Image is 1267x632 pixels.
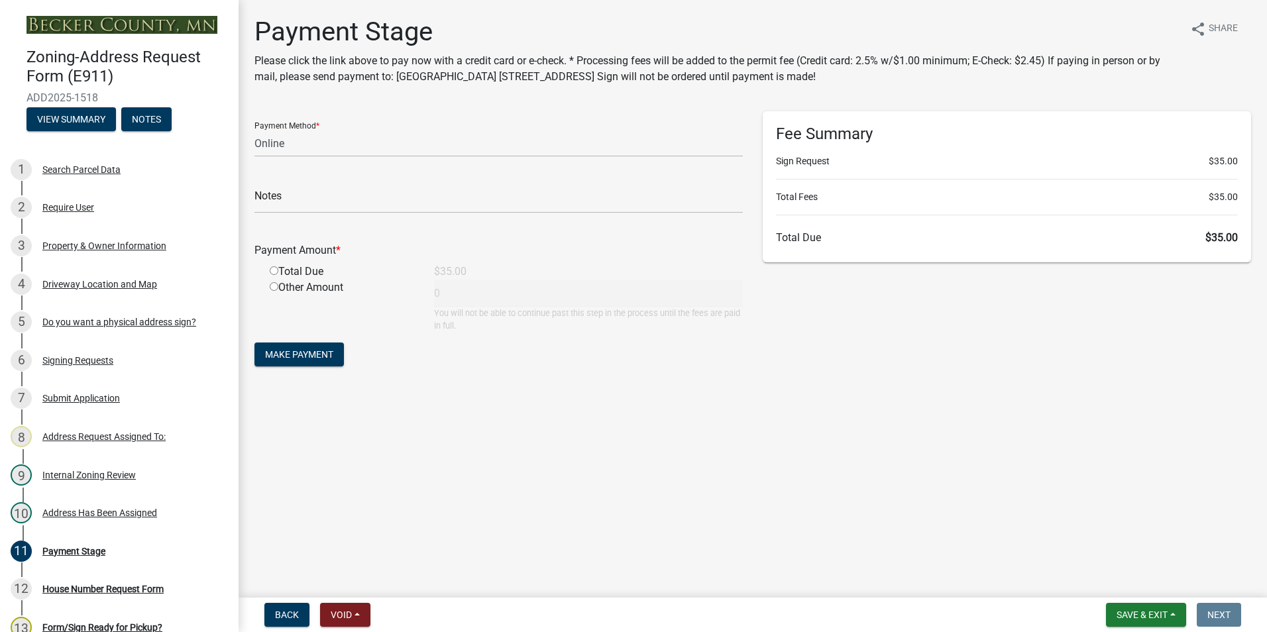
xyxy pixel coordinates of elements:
[42,356,113,365] div: Signing Requests
[42,165,121,174] div: Search Parcel Data
[776,190,1238,204] li: Total Fees
[1209,154,1238,168] span: $35.00
[11,159,32,180] div: 1
[776,125,1238,144] h6: Fee Summary
[11,235,32,256] div: 3
[11,274,32,295] div: 4
[11,388,32,409] div: 7
[320,603,370,627] button: Void
[42,547,105,556] div: Payment Stage
[1205,231,1238,244] span: $35.00
[42,203,94,212] div: Require User
[1180,16,1248,42] button: shareShare
[11,426,32,447] div: 8
[1117,609,1168,620] span: Save & Exit
[42,584,164,594] div: House Number Request Form
[260,280,424,332] div: Other Amount
[11,541,32,562] div: 11
[245,242,753,258] div: Payment Amount
[42,470,136,480] div: Internal Zoning Review
[42,394,120,403] div: Submit Application
[42,241,166,250] div: Property & Owner Information
[1209,21,1238,37] span: Share
[121,107,172,131] button: Notes
[1207,609,1231,620] span: Next
[42,280,157,289] div: Driveway Location and Map
[1106,603,1186,627] button: Save & Exit
[1190,21,1206,37] i: share
[27,115,116,125] wm-modal-confirm: Summary
[254,16,1180,48] h1: Payment Stage
[11,502,32,523] div: 10
[776,154,1238,168] li: Sign Request
[27,16,217,34] img: Becker County, Minnesota
[1209,190,1238,204] span: $35.00
[331,609,352,620] span: Void
[260,264,424,280] div: Total Due
[275,609,299,620] span: Back
[11,350,32,371] div: 6
[1197,603,1241,627] button: Next
[254,53,1180,85] p: Please click the link above to pay now with a credit card or e-check. * Processing fees will be a...
[11,311,32,333] div: 5
[11,578,32,600] div: 12
[42,508,157,517] div: Address Has Been Assigned
[27,48,228,86] h4: Zoning-Address Request Form (E911)
[27,91,212,104] span: ADD2025-1518
[254,342,344,366] button: Make Payment
[42,623,162,632] div: Form/Sign Ready for Pickup?
[776,231,1238,244] h6: Total Due
[11,464,32,486] div: 9
[11,197,32,218] div: 2
[27,107,116,131] button: View Summary
[121,115,172,125] wm-modal-confirm: Notes
[264,603,309,627] button: Back
[42,432,166,441] div: Address Request Assigned To:
[265,349,333,360] span: Make Payment
[42,317,196,327] div: Do you want a physical address sign?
